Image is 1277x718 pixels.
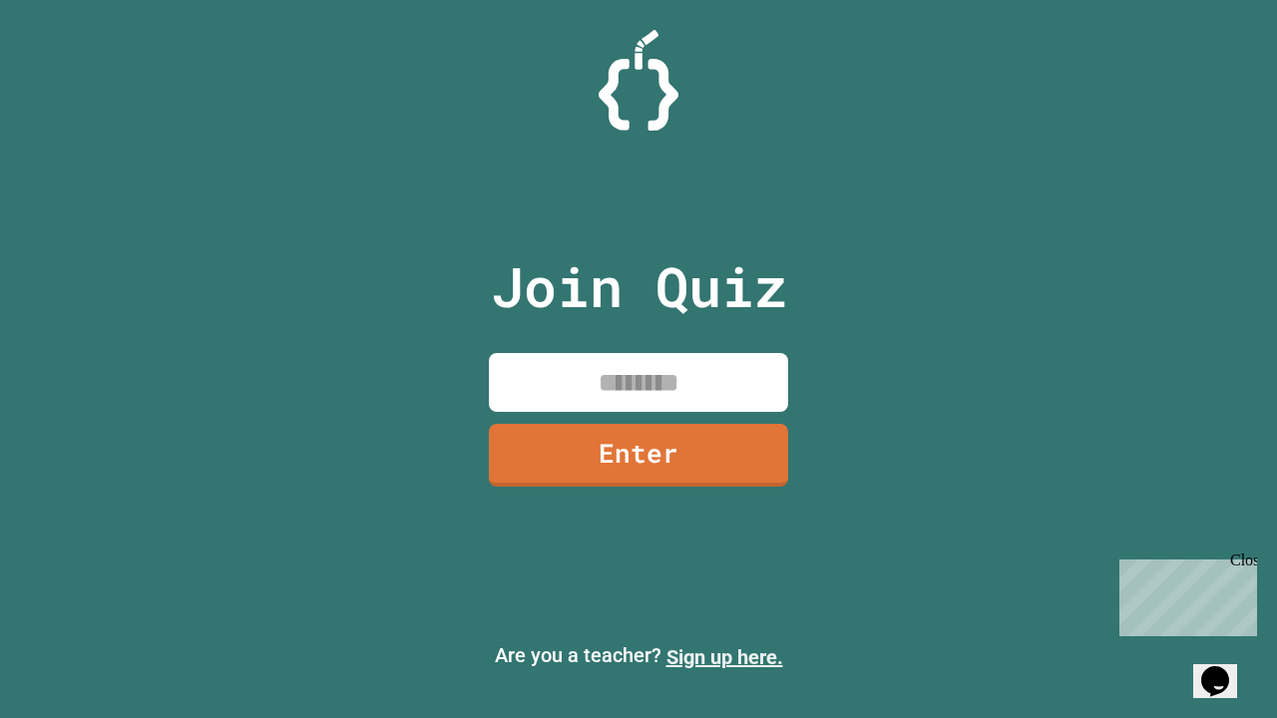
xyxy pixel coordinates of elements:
iframe: chat widget [1111,551,1257,636]
p: Join Quiz [491,245,787,328]
div: Chat with us now!Close [8,8,138,127]
p: Are you a teacher? [16,640,1261,672]
a: Sign up here. [666,645,783,669]
img: Logo.svg [599,30,678,131]
iframe: chat widget [1193,638,1257,698]
a: Enter [489,424,788,487]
